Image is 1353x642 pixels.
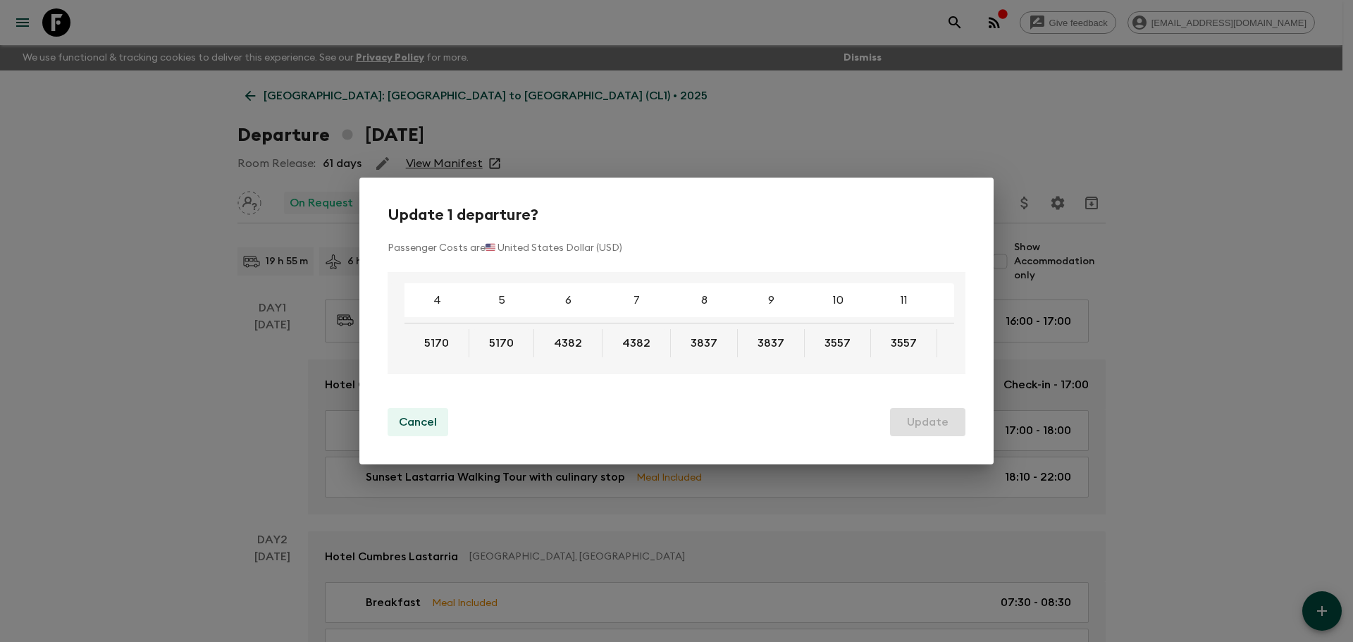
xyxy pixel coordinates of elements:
button: 4382 [537,329,599,357]
p: Passenger Costs are 🇺🇸 United States Dollar (USD) [388,241,965,255]
p: 10 [833,292,844,309]
p: 8 [701,292,708,309]
button: 5170 [472,329,531,357]
p: 6 [565,292,572,309]
div: Enter a new cost to update all selected instances [871,329,937,357]
button: Cancel [388,408,448,436]
div: Enter a new cost to update all selected instances [534,329,603,357]
p: 4 [433,292,441,309]
p: 7 [634,292,640,309]
div: Enter a new cost to update all selected instances [469,329,534,357]
p: 9 [768,292,774,309]
button: 3557 [808,329,867,357]
p: 11 [901,292,908,309]
button: 3557 [874,329,934,357]
p: Cancel [399,414,437,431]
h2: Update 1 departure? [388,206,965,224]
div: Enter a new cost to update all selected instances [805,329,871,357]
button: 3369 [940,329,999,357]
button: 3837 [674,329,734,357]
div: Enter a new cost to update all selected instances [738,329,805,357]
p: 5 [498,292,505,309]
button: 5170 [407,329,466,357]
div: Enter a new cost to update all selected instances [603,329,671,357]
div: Enter a new cost to update all selected instances [404,329,469,357]
button: 3837 [741,329,801,357]
div: Enter a new cost to update all selected instances [671,329,738,357]
button: 4382 [605,329,667,357]
div: Enter a new cost to update all selected instances [937,329,1003,357]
